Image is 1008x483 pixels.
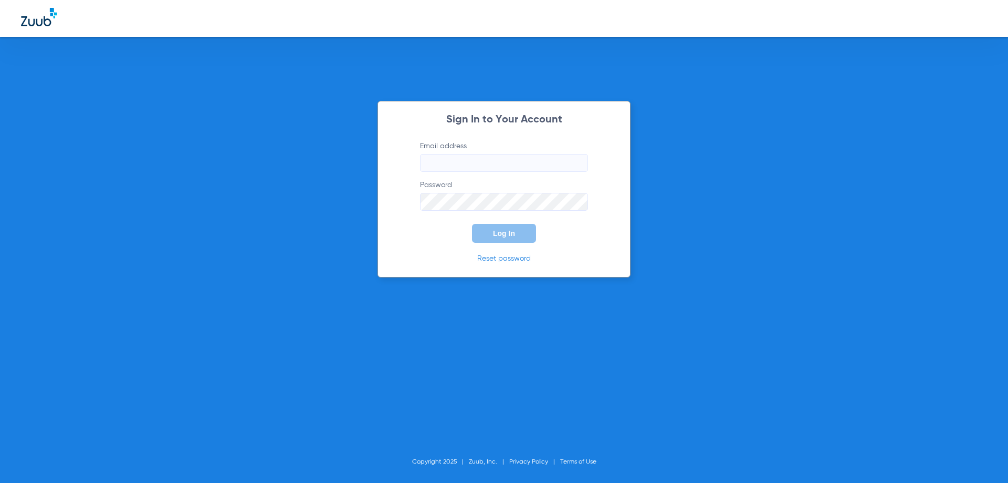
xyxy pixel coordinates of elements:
h2: Sign In to Your Account [404,115,604,125]
input: Email address [420,154,588,172]
a: Privacy Policy [509,459,548,465]
label: Email address [420,141,588,172]
input: Password [420,193,588,211]
button: Log In [472,224,536,243]
span: Log In [493,229,515,238]
li: Zuub, Inc. [469,457,509,467]
a: Reset password [477,255,531,262]
a: Terms of Use [560,459,596,465]
label: Password [420,180,588,211]
img: Zuub Logo [21,8,57,26]
li: Copyright 2025 [412,457,469,467]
